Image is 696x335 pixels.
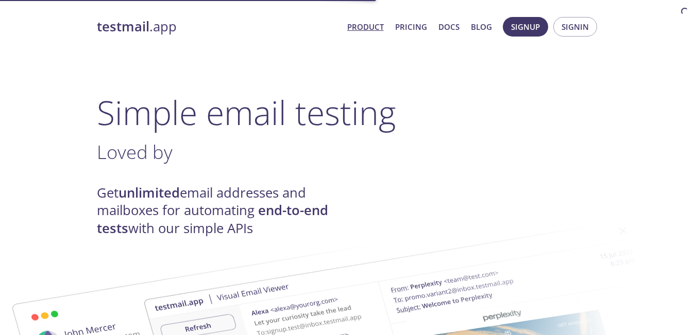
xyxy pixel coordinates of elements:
button: Signin [553,17,597,37]
span: Signin [562,20,589,33]
a: Pricing [395,20,427,33]
strong: unlimited [118,184,180,202]
h1: Simple email testing [97,93,600,132]
span: Signup [511,20,540,33]
a: Blog [471,20,492,33]
button: Signup [503,17,548,37]
span: Loved by [97,139,173,165]
strong: testmail [97,17,149,36]
a: Docs [438,20,460,33]
a: testmail.app [97,18,339,36]
strong: end-to-end tests [97,201,328,237]
a: Product [347,20,384,33]
h4: Get email addresses and mailboxes for automating with our simple APIs [97,184,348,237]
